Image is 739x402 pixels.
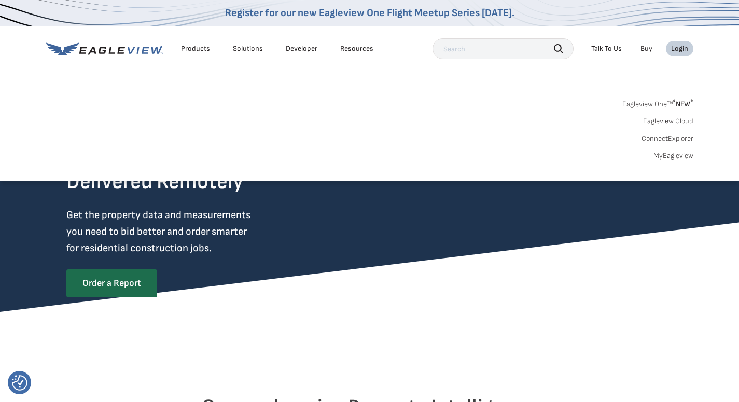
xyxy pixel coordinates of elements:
a: Order a Report [66,269,157,297]
span: NEW [673,99,693,108]
div: Resources [340,44,373,53]
div: Login [671,44,688,53]
a: ConnectExplorer [642,134,693,143]
img: Revisit consent button [12,375,27,391]
p: Get the property data and measurements you need to bid better and order smarter for residential c... [66,207,294,256]
a: Buy [640,44,652,53]
div: Solutions [233,44,263,53]
a: Developer [286,44,317,53]
a: Eagleview Cloud [643,117,693,126]
div: Products [181,44,210,53]
input: Search [433,38,574,59]
div: Talk To Us [591,44,622,53]
a: Register for our new Eagleview One Flight Meetup Series [DATE]. [225,7,514,19]
a: MyEagleview [653,151,693,161]
a: Eagleview One™*NEW* [622,96,693,108]
button: Consent Preferences [12,375,27,391]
